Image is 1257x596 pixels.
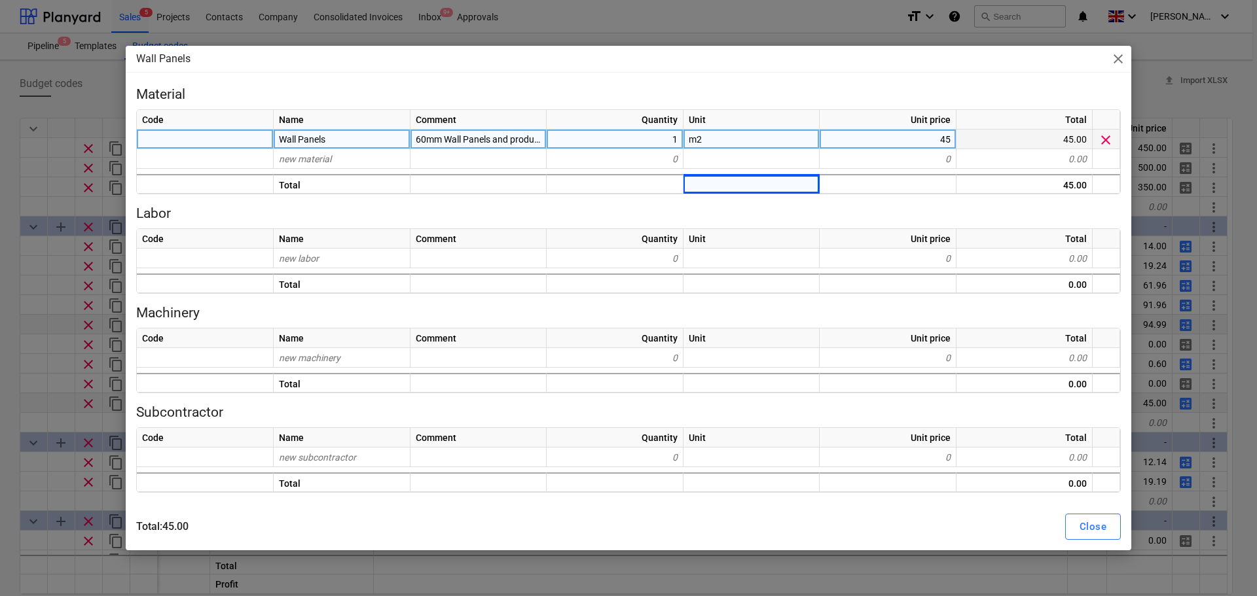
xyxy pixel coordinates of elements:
div: 0 [820,249,956,268]
div: 45.00 [956,174,1093,194]
div: Code [137,328,274,348]
div: Total [956,229,1093,249]
div: 1 [547,130,683,149]
div: Total [956,110,1093,130]
span: Delete material [1098,132,1114,148]
div: Name [274,428,410,447]
div: Code [137,229,274,249]
p: Machinery [136,304,1121,323]
span: new subcontractor [279,452,356,463]
div: Unit price [820,328,956,348]
div: Total [274,373,410,393]
div: Name [274,110,410,130]
div: Quantity [547,428,683,447]
iframe: Chat Widget [1192,533,1257,596]
div: Quantity [547,110,683,130]
div: 0 [820,348,956,368]
div: Total [274,472,410,492]
div: Comment [410,428,547,447]
span: close [1110,51,1126,67]
div: Name [274,328,410,348]
div: Unit [683,428,820,447]
div: Code [137,110,274,130]
div: Unit price [820,428,956,447]
div: 45.00 [956,130,1093,149]
div: 0.00 [956,149,1093,169]
p: Total : 45.00 [136,519,621,535]
div: 0.00 [956,273,1093,293]
div: m2 [683,130,820,149]
div: Total [274,273,410,293]
div: 0 [547,249,683,268]
div: 45 [820,130,956,149]
div: Name [274,229,410,249]
div: Total [956,328,1093,348]
p: Material [136,86,1121,104]
span: Wall Panels [279,134,325,145]
div: 0 [820,149,956,169]
div: 0.00 [956,249,1093,268]
span: new labor [279,253,319,264]
div: Unit price [820,229,956,249]
p: Subcontractor [136,404,1121,422]
div: 0.00 [956,348,1093,368]
div: Code [137,428,274,447]
span: new machinery [279,353,340,363]
span: new material [279,154,331,164]
div: Comment [410,328,547,348]
p: Wall Panels [136,51,191,67]
div: 0 [820,447,956,467]
div: Total [274,174,410,194]
p: Labor [136,205,1121,223]
div: Quantity [547,229,683,249]
span: 60mm Wall Panels and production plates [416,134,581,145]
button: Close [1065,514,1121,540]
div: Unit [683,229,820,249]
div: 0.00 [956,373,1093,393]
div: 0.00 [956,472,1093,492]
div: Unit price [820,110,956,130]
div: 0 [547,447,683,467]
div: Unit [683,328,820,348]
div: Comment [410,229,547,249]
div: Quantity [547,328,683,348]
div: Unit [683,110,820,130]
div: Close [1080,518,1106,535]
div: 0 [547,348,683,368]
div: Comment [410,110,547,130]
div: 0.00 [956,447,1093,467]
div: 0 [547,149,683,169]
div: Total [956,428,1093,447]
